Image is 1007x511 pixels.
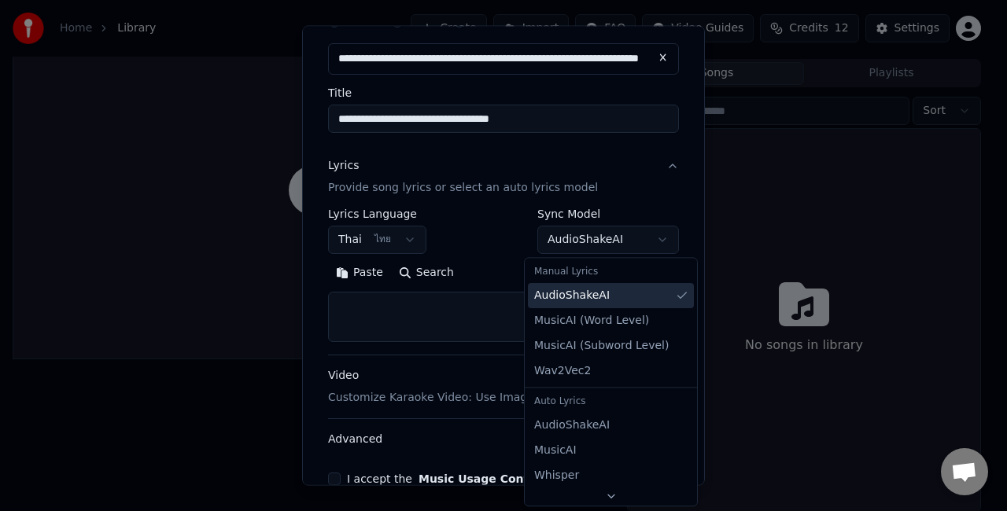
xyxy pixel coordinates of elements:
span: AudioShakeAI [534,288,610,303]
span: MusicAI ( Subword Level ) [534,338,669,354]
span: MusicAI [534,443,577,458]
span: Wav2Vec2 [534,363,591,379]
div: Manual Lyrics [528,261,694,283]
span: MusicAI ( Word Level ) [534,313,649,329]
span: Whisper [534,468,579,483]
div: Auto Lyrics [528,391,694,413]
span: AudioShakeAI [534,417,610,433]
